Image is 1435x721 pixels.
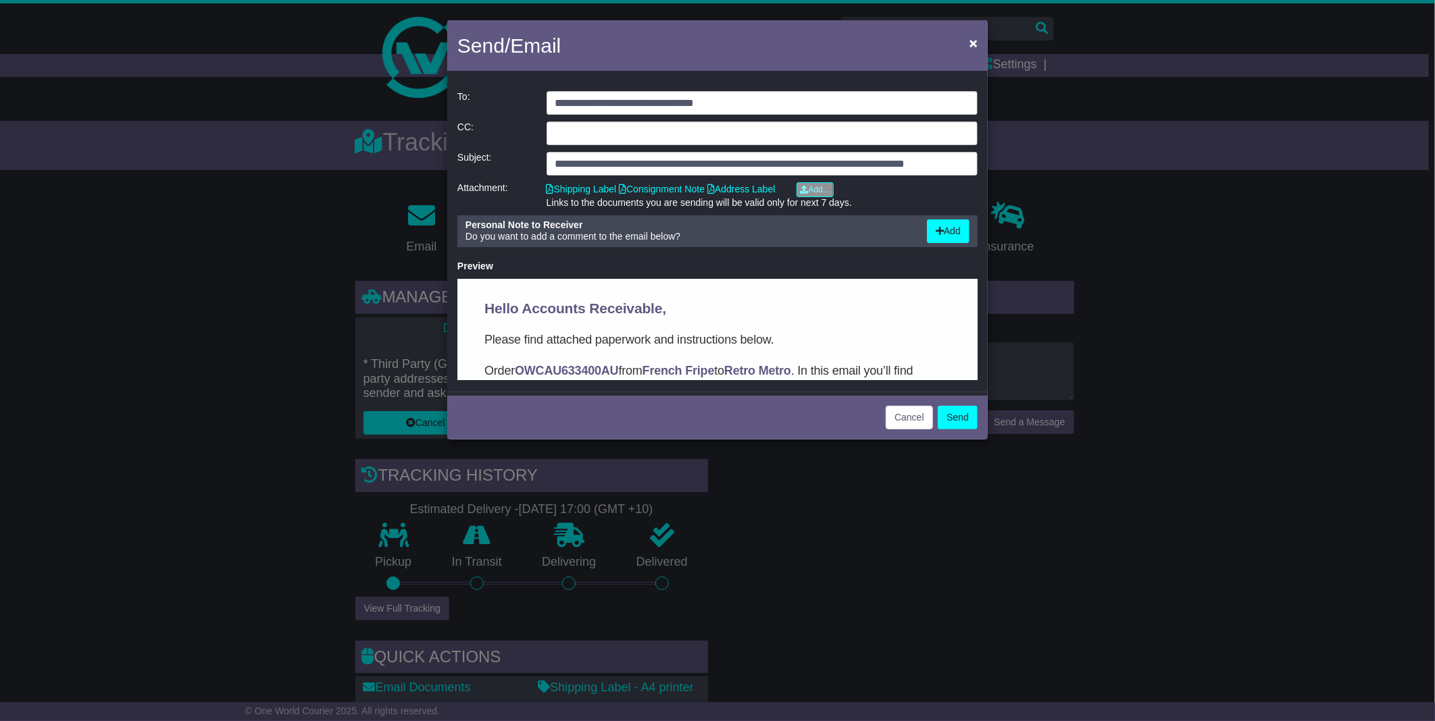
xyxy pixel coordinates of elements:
div: Personal Note to Receiver [465,219,913,231]
button: Send [938,406,978,429]
div: Links to the documents you are sending will be valid only for next 7 days. [547,197,978,209]
div: CC: [451,122,540,145]
div: Preview [457,261,978,272]
p: Please find attached paperwork and instructions below. [27,51,493,70]
h4: Send/Email [457,30,561,61]
span: × [970,35,978,51]
button: Cancel [886,406,933,429]
a: Consignment Note [619,184,705,194]
p: Order from to . In this email you’ll find important information about your order, and what you ne... [27,82,493,120]
a: Address Label [707,184,776,194]
strong: OWCAU633400AU [57,85,161,99]
button: Close [963,29,984,57]
a: Shipping Label [547,184,617,194]
span: Hello Accounts Receivable, [27,22,209,37]
div: To: [451,91,540,115]
a: Add... [797,182,834,197]
div: Subject: [451,152,540,176]
strong: French Fripe [185,85,257,99]
div: Do you want to add a comment to the email below? [459,219,920,243]
button: Add [927,219,970,243]
div: Attachment: [451,182,540,209]
strong: Retro Metro [267,85,334,99]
